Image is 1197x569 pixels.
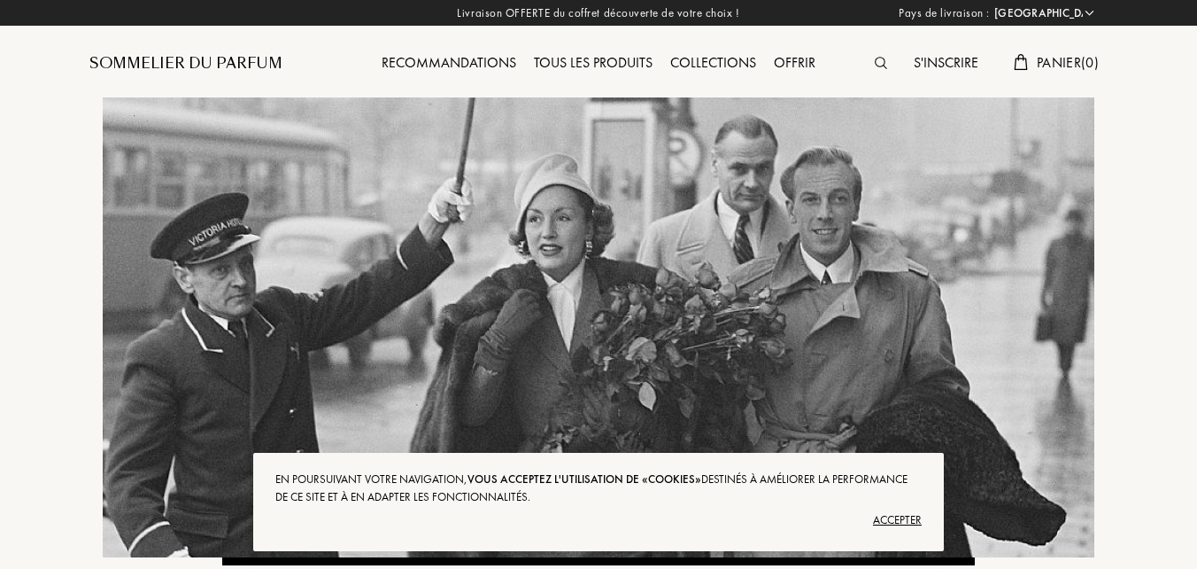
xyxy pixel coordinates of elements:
[875,57,887,69] img: search_icn.svg
[661,53,765,72] a: Collections
[275,506,922,534] div: Accepter
[905,52,987,75] div: S'inscrire
[765,53,824,72] a: Offrir
[661,52,765,75] div: Collections
[765,52,824,75] div: Offrir
[905,53,987,72] a: S'inscrire
[373,53,525,72] a: Recommandations
[525,53,661,72] a: Tous les produits
[275,471,922,506] div: En poursuivant votre navigation, destinés à améliorer la performance de ce site et à en adapter l...
[103,97,1094,557] img: Jacques Fath Banner
[525,52,661,75] div: Tous les produits
[899,4,990,22] span: Pays de livraison :
[1037,53,1099,72] span: Panier ( 0 )
[89,53,282,74] a: Sommelier du Parfum
[467,472,701,487] span: vous acceptez l'utilisation de «cookies»
[373,52,525,75] div: Recommandations
[1014,54,1028,70] img: cart.svg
